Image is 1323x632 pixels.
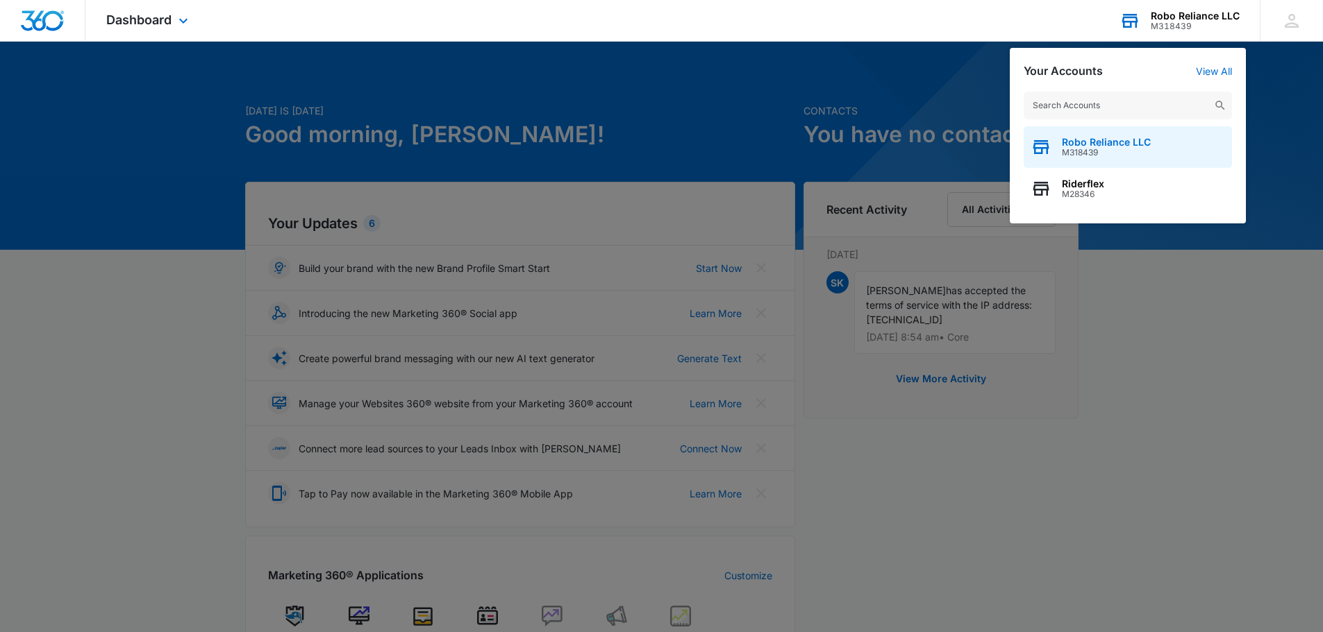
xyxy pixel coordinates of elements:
span: M318439 [1062,148,1151,157]
button: Robo Reliance LLCM318439 [1024,126,1232,168]
div: account name [1151,10,1240,22]
input: Search Accounts [1024,92,1232,119]
a: View All [1196,65,1232,77]
span: M28346 [1062,189,1104,199]
div: account id [1151,22,1240,31]
span: Robo Reliance LLC [1062,137,1151,148]
span: Riderflex [1062,178,1104,189]
span: Dashboard [106,12,172,27]
button: RiderflexM28346 [1024,168,1232,210]
h2: Your Accounts [1024,65,1103,78]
